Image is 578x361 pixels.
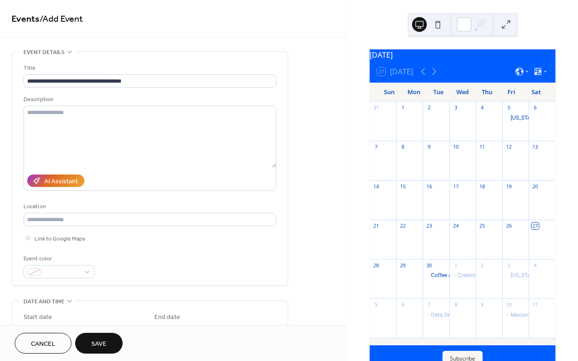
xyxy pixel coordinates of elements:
[452,301,459,308] div: 8
[75,333,123,354] button: Save
[372,104,379,111] div: 31
[24,202,274,211] div: Location
[399,104,406,111] div: 1
[399,262,406,269] div: 29
[24,63,274,73] div: Title
[372,301,379,308] div: 5
[431,311,505,319] div: Data Driven Leader Workshop
[478,262,485,269] div: 2
[531,144,538,150] div: 13
[425,262,432,269] div: 30
[425,301,432,308] div: 7
[505,223,512,229] div: 26
[377,83,401,102] div: Sun
[425,104,432,111] div: 2
[370,49,555,60] div: [DATE]
[372,262,379,269] div: 28
[426,83,450,102] div: Tue
[24,95,274,104] div: Description
[399,183,406,190] div: 15
[499,83,524,102] div: Fri
[423,271,449,279] div: Coffee and Conversation with Jennifer Giannosa
[449,271,476,279] div: Creating Visual Presentations Using Free AI Tools
[399,144,406,150] div: 8
[372,223,379,229] div: 21
[531,262,538,269] div: 4
[452,223,459,229] div: 24
[425,183,432,190] div: 16
[531,223,538,229] div: 27
[24,297,65,307] span: Date and time
[505,262,512,269] div: 3
[505,183,512,190] div: 19
[425,223,432,229] div: 23
[478,301,485,308] div: 9
[452,262,459,269] div: 1
[478,104,485,111] div: 4
[44,177,78,187] div: AI Assistant
[524,83,548,102] div: Sat
[423,311,449,319] div: Data Driven Leader Workshop
[399,223,406,229] div: 22
[154,313,180,322] div: End date
[505,104,512,111] div: 5
[478,223,485,229] div: 25
[399,301,406,308] div: 6
[24,254,93,264] div: Event color
[502,114,529,122] div: Michigan Founders Fund: Founders First Fridays: September
[401,83,426,102] div: Mon
[372,183,379,190] div: 14
[40,10,83,28] span: / Add Event
[372,144,379,150] div: 7
[502,271,529,279] div: Michigan Founders Fund: Founders First Fridays: October
[24,313,52,322] div: Start date
[425,144,432,150] div: 9
[31,339,55,349] span: Cancel
[15,333,71,354] button: Cancel
[475,83,499,102] div: Thu
[24,48,65,57] span: Event details
[452,104,459,111] div: 3
[505,301,512,308] div: 10
[12,10,40,28] a: Events
[431,271,548,279] div: Coffee and Conversation with [PERSON_NAME]
[27,174,84,187] button: AI Assistant
[505,144,512,150] div: 12
[91,339,106,349] span: Save
[478,183,485,190] div: 18
[35,234,85,244] span: Link to Google Maps
[24,325,36,334] span: Date
[450,83,475,102] div: Wed
[478,144,485,150] div: 11
[154,325,167,334] span: Date
[90,325,103,334] span: Time
[221,325,234,334] span: Time
[531,301,538,308] div: 11
[531,183,538,190] div: 20
[531,104,538,111] div: 6
[502,311,529,319] div: Macomb EAT: Food Safety In Manufacturing- Protecting Your Product & Brand
[452,144,459,150] div: 10
[452,183,459,190] div: 17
